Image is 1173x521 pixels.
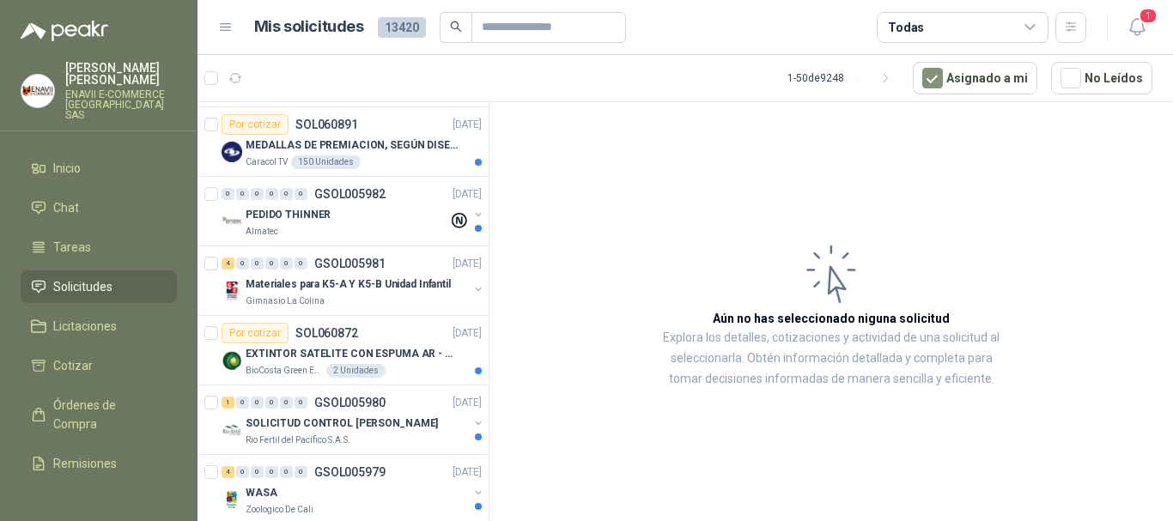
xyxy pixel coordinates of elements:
[295,397,307,409] div: 0
[21,349,177,382] a: Cotizar
[251,397,264,409] div: 0
[450,21,462,33] span: search
[236,257,249,270] div: 0
[1139,8,1158,24] span: 1
[246,225,278,239] p: Almatec
[246,346,459,362] p: EXTINTOR SATELITE CON ESPUMA AR - AFFF
[222,350,242,371] img: Company Logo
[222,323,289,343] div: Por cotizar
[265,466,278,478] div: 0
[21,75,54,107] img: Company Logo
[453,395,482,411] p: [DATE]
[246,276,451,293] p: Materiales para K5-A Y K5-B Unidad Infantil
[295,466,307,478] div: 0
[222,392,485,447] a: 1 0 0 0 0 0 GSOL005980[DATE] Company LogoSOLICITUD CONTROL [PERSON_NAME]Rio Fertil del Pacífico S...
[1121,12,1152,43] button: 1
[314,397,386,409] p: GSOL005980
[222,489,242,510] img: Company Logo
[251,188,264,200] div: 0
[222,466,234,478] div: 4
[21,231,177,264] a: Tareas
[222,420,242,440] img: Company Logo
[198,107,489,177] a: Por cotizarSOL060891[DATE] Company LogoMEDALLAS DE PREMIACION, SEGÚN DISEÑO ADJUNTO(ADJUNTAR COTI...
[913,62,1037,94] button: Asignado a mi
[21,152,177,185] a: Inicio
[246,294,325,308] p: Gimnasio La Colina
[246,207,331,223] p: PEDIDO THINNER
[453,256,482,272] p: [DATE]
[314,466,386,478] p: GSOL005979
[222,142,242,162] img: Company Logo
[53,198,79,217] span: Chat
[713,309,950,328] h3: Aún no has seleccionado niguna solicitud
[453,325,482,342] p: [DATE]
[280,257,293,270] div: 0
[265,188,278,200] div: 0
[246,415,438,432] p: SOLICITUD CONTROL [PERSON_NAME]
[21,310,177,342] a: Licitaciones
[888,18,924,37] div: Todas
[251,257,264,270] div: 0
[53,396,161,433] span: Órdenes de Compra
[787,64,899,92] div: 1 - 50 de 9248
[295,118,358,130] p: SOL060891
[246,503,313,517] p: Zoologico De Cali
[222,211,242,232] img: Company Logo
[236,397,249,409] div: 0
[222,397,234,409] div: 1
[1051,62,1152,94] button: No Leídos
[280,188,293,200] div: 0
[53,159,81,178] span: Inicio
[53,356,93,375] span: Cotizar
[314,188,386,200] p: GSOL005982
[378,17,426,38] span: 13420
[246,364,323,378] p: BioCosta Green Energy S.A.S
[222,114,289,135] div: Por cotizar
[246,485,277,501] p: WASA
[198,316,489,385] a: Por cotizarSOL060872[DATE] Company LogoEXTINTOR SATELITE CON ESPUMA AR - AFFFBioCosta Green Energ...
[222,462,485,517] a: 4 0 0 0 0 0 GSOL005979[DATE] Company LogoWASAZoologico De Cali
[21,447,177,480] a: Remisiones
[222,281,242,301] img: Company Logo
[53,317,117,336] span: Licitaciones
[265,397,278,409] div: 0
[295,327,358,339] p: SOL060872
[265,257,278,270] div: 0
[291,155,361,169] div: 150 Unidades
[295,188,307,200] div: 0
[65,62,177,86] p: [PERSON_NAME] [PERSON_NAME]
[222,257,234,270] div: 4
[453,117,482,133] p: [DATE]
[21,389,177,440] a: Órdenes de Compra
[21,21,108,41] img: Logo peakr
[246,137,459,154] p: MEDALLAS DE PREMIACION, SEGÚN DISEÑO ADJUNTO(ADJUNTAR COTIZACION EN SU FORMATO
[453,186,482,203] p: [DATE]
[236,466,249,478] div: 0
[65,89,177,120] p: ENAVII E-COMMERCE [GEOGRAPHIC_DATA] SAS
[53,238,91,257] span: Tareas
[21,270,177,303] a: Solicitudes
[254,15,364,39] h1: Mis solicitudes
[246,155,288,169] p: Caracol TV
[53,277,112,296] span: Solicitudes
[295,257,307,270] div: 0
[222,253,485,308] a: 4 0 0 0 0 0 GSOL005981[DATE] Company LogoMateriales para K5-A Y K5-B Unidad InfantilGimnasio La C...
[661,328,1001,390] p: Explora los detalles, cotizaciones y actividad de una solicitud al seleccionarla. Obtén informaci...
[222,188,234,200] div: 0
[453,464,482,481] p: [DATE]
[314,257,386,270] p: GSOL005981
[280,466,293,478] div: 0
[236,188,249,200] div: 0
[21,191,177,224] a: Chat
[222,184,485,239] a: 0 0 0 0 0 0 GSOL005982[DATE] Company LogoPEDIDO THINNERAlmatec
[53,454,117,473] span: Remisiones
[251,466,264,478] div: 0
[246,433,350,447] p: Rio Fertil del Pacífico S.A.S.
[326,364,386,378] div: 2 Unidades
[280,397,293,409] div: 0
